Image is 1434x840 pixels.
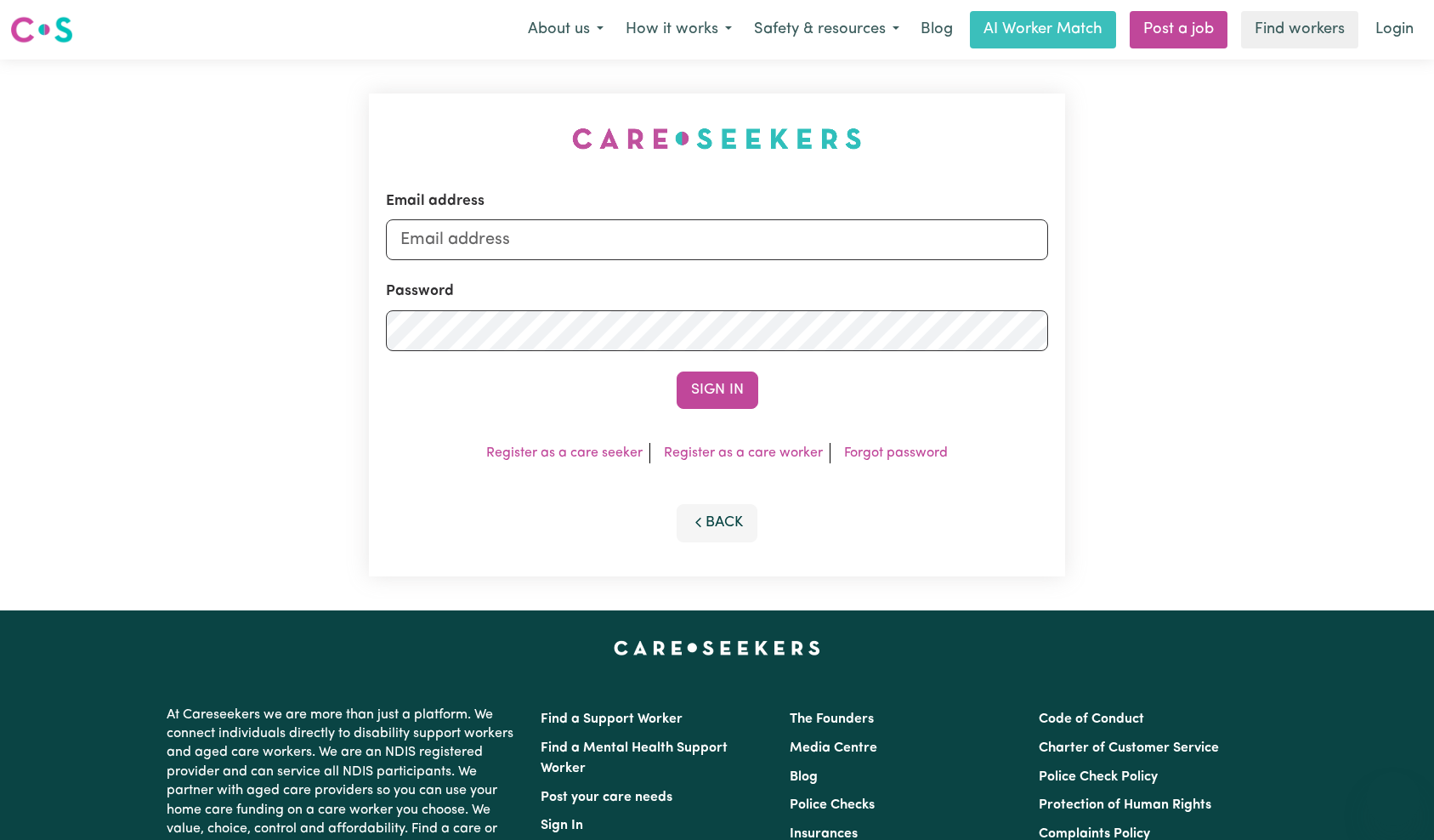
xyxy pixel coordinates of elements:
a: Careseekers logo [10,10,73,49]
a: Sign In [541,819,583,832]
a: Charter of Customer Service [1039,741,1219,755]
a: Blog [790,770,818,784]
a: AI Worker Match [970,11,1116,48]
label: Email address [386,190,485,213]
a: Register as a care seeker [486,446,643,460]
a: Login [1365,11,1424,48]
a: Post your care needs [541,791,672,804]
iframe: Button to launch messaging window [1366,772,1420,826]
a: Find a Mental Health Support Worker [541,741,728,775]
label: Password [386,281,454,303]
button: Sign In [677,372,758,409]
a: Register as a care worker [664,446,823,460]
button: Back [677,504,758,542]
a: Post a job [1130,11,1227,48]
a: Careseekers home page [614,641,820,655]
a: Forgot password [844,446,948,460]
a: Find a Support Worker [541,712,683,726]
button: How it works [615,12,743,48]
a: Police Checks [790,798,875,812]
a: Blog [910,11,963,48]
a: Code of Conduct [1039,712,1144,726]
button: About us [517,12,615,48]
a: Find workers [1241,11,1358,48]
img: Careseekers logo [10,14,73,45]
input: Email address [386,219,1049,260]
button: Safety & resources [743,12,910,48]
a: The Founders [790,712,874,726]
a: Protection of Human Rights [1039,798,1211,812]
a: Media Centre [790,741,877,755]
a: Police Check Policy [1039,770,1158,784]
